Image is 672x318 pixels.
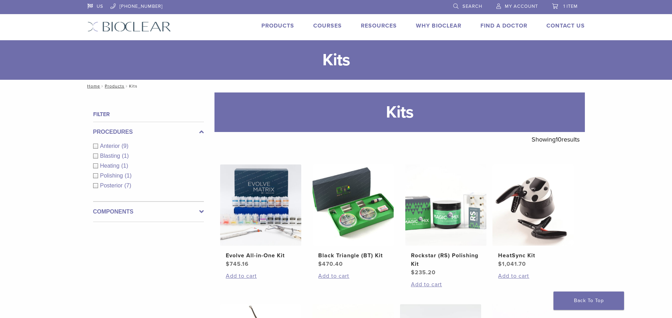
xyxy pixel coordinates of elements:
[505,4,538,9] span: My Account
[93,208,204,216] label: Components
[411,269,436,276] bdi: 235.20
[122,143,129,149] span: (9)
[498,272,568,280] a: Add to cart: “HeatSync Kit”
[411,280,481,289] a: Add to cart: “Rockstar (RS) Polishing Kit”
[105,84,125,89] a: Products
[261,22,294,29] a: Products
[532,132,580,147] p: Showing results
[480,22,527,29] a: Find A Doctor
[318,260,343,268] bdi: 470.40
[313,22,342,29] a: Courses
[226,272,296,280] a: Add to cart: “Evolve All-in-One Kit”
[214,92,585,132] h1: Kits
[563,4,578,9] span: 1 item
[87,22,171,32] img: Bioclear
[318,260,322,268] span: $
[492,164,574,268] a: HeatSync KitHeatSync Kit $1,041.70
[553,292,624,310] a: Back To Top
[312,164,394,268] a: Black Triangle (BT) KitBlack Triangle (BT) Kit $470.40
[220,164,301,246] img: Evolve All-in-One Kit
[85,84,100,89] a: Home
[93,128,204,136] label: Procedures
[125,84,129,88] span: /
[100,84,105,88] span: /
[82,80,590,92] nav: Kits
[546,22,585,29] a: Contact Us
[226,260,230,268] span: $
[498,260,526,268] bdi: 1,041.70
[100,182,125,188] span: Posterior
[100,173,125,179] span: Polishing
[462,4,482,9] span: Search
[556,136,562,143] span: 10
[122,153,129,159] span: (1)
[318,251,388,260] h2: Black Triangle (BT) Kit
[318,272,388,280] a: Add to cart: “Black Triangle (BT) Kit”
[405,164,486,246] img: Rockstar (RS) Polishing Kit
[125,182,132,188] span: (7)
[313,164,394,246] img: Black Triangle (BT) Kit
[100,143,122,149] span: Anterior
[100,163,121,169] span: Heating
[125,173,132,179] span: (1)
[121,163,128,169] span: (1)
[411,269,415,276] span: $
[405,164,487,277] a: Rockstar (RS) Polishing KitRockstar (RS) Polishing Kit $235.20
[100,153,122,159] span: Blasting
[226,251,296,260] h2: Evolve All-in-One Kit
[498,251,568,260] h2: HeatSync Kit
[226,260,249,268] bdi: 745.16
[492,164,574,246] img: HeatSync Kit
[361,22,397,29] a: Resources
[220,164,302,268] a: Evolve All-in-One KitEvolve All-in-One Kit $745.16
[411,251,481,268] h2: Rockstar (RS) Polishing Kit
[416,22,461,29] a: Why Bioclear
[93,110,204,119] h4: Filter
[498,260,502,268] span: $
